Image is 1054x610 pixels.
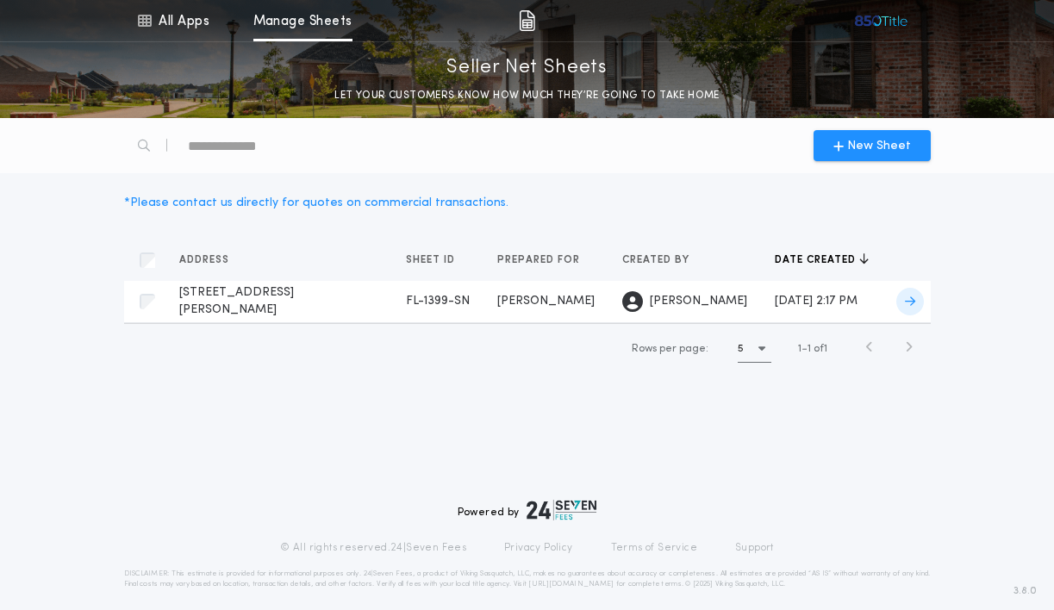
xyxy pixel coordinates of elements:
button: New Sheet [814,130,931,161]
span: 1 [798,344,801,354]
span: [DATE] 2:17 PM [775,295,858,308]
div: * Please contact us directly for quotes on commercial transactions. [124,194,508,212]
span: Prepared for [497,253,583,267]
span: of 1 [814,341,827,357]
div: Powered by [458,500,597,520]
span: Created by [622,253,693,267]
span: [STREET_ADDRESS][PERSON_NAME] [179,286,294,316]
h1: 5 [738,340,744,358]
a: Privacy Policy [504,541,573,555]
span: 1 [808,344,811,354]
button: Address [179,252,242,269]
button: Date created [775,252,869,269]
span: [PERSON_NAME] [497,295,595,308]
button: Sheet ID [406,252,468,269]
a: Terms of Service [611,541,697,555]
span: Address [179,253,233,267]
span: Date created [775,253,859,267]
a: [URL][DOMAIN_NAME] [528,581,614,588]
button: 5 [738,335,771,363]
button: Created by [622,252,702,269]
span: Sheet ID [406,253,458,267]
p: © All rights reserved. 24|Seven Fees [280,541,466,555]
p: Seller Net Sheets [446,54,608,82]
img: logo [527,500,597,520]
span: New Sheet [847,137,911,155]
p: LET YOUR CUSTOMERS KNOW HOW MUCH THEY’RE GOING TO TAKE HOME [334,87,720,104]
span: FL-1399-SN [406,295,470,308]
a: Support [735,541,774,555]
span: 3.8.0 [1013,583,1037,599]
span: Rows per page: [632,344,708,354]
img: img [519,10,535,31]
img: vs-icon [853,12,909,29]
p: DISCLAIMER: This estimate is provided for informational purposes only. 24|Seven Fees, a product o... [124,569,931,589]
span: [PERSON_NAME] [650,293,747,310]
